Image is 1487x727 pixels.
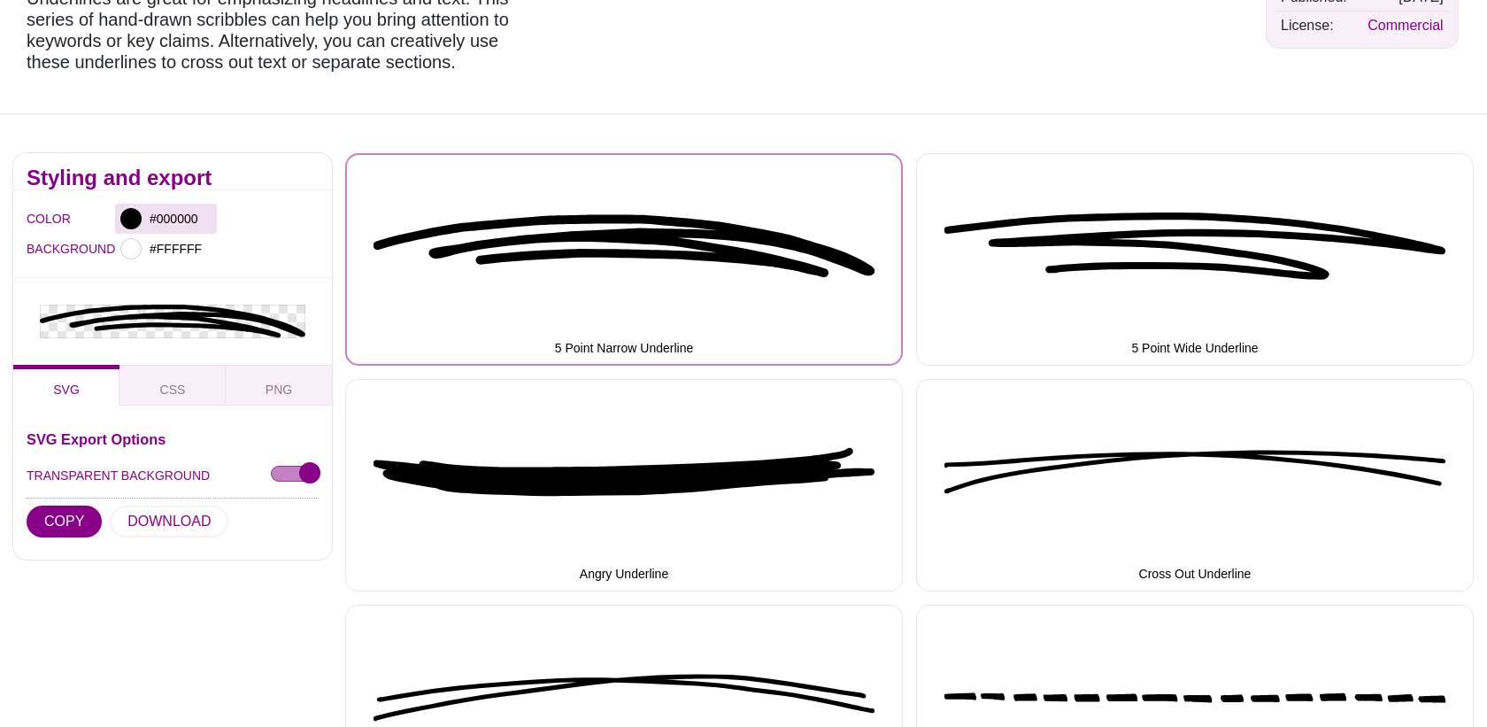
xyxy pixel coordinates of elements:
label: TRANSPARENT BACKGROUND [27,464,210,487]
span: PNG [266,383,292,397]
button: PNG [226,365,332,406]
button: DOWNLOAD [110,506,228,538]
h2: Styling and export [27,171,319,185]
button: COPY [27,506,102,538]
span: CSS [160,383,186,397]
label: BACKGROUND [27,237,49,260]
button: Cross Out Underline [916,379,1474,592]
button: Angry Underline [345,379,903,592]
label: COLOR [27,207,49,230]
button: 5 Point Narrow Underline [345,153,903,366]
a: Commercial [1368,18,1443,33]
h3: SVG Export Options [27,432,319,446]
button: CSS [119,365,226,406]
td: License: [1276,12,1352,38]
button: 5 Point Wide Underline [916,153,1474,366]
